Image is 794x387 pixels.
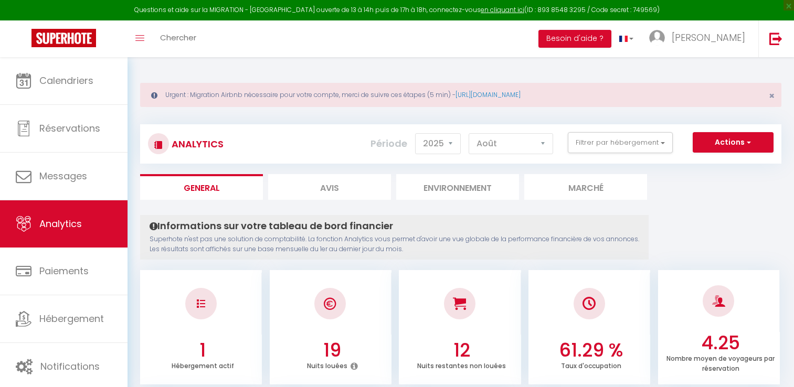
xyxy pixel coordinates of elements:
[268,174,391,200] li: Avis
[169,132,224,156] h3: Analytics
[160,32,196,43] span: Chercher
[481,5,524,14] a: en cliquant ici
[769,91,775,101] button: Close
[769,89,775,102] span: ×
[140,174,263,200] li: General
[39,74,93,87] span: Calendriers
[39,169,87,182] span: Messages
[561,359,621,370] p: Taux d'occupation
[769,32,782,45] img: logout
[39,122,100,135] span: Réservations
[39,312,104,325] span: Hébergement
[39,217,82,230] span: Analytics
[370,132,407,155] label: Période
[672,31,745,44] span: [PERSON_NAME]
[649,30,665,46] img: ...
[39,264,89,277] span: Paiements
[197,299,205,308] img: NO IMAGE
[535,339,648,361] h3: 61.29 %
[172,359,234,370] p: Hébergement actif
[417,359,506,370] p: Nuits restantes non louées
[693,132,774,153] button: Actions
[456,90,521,99] a: [URL][DOMAIN_NAME]
[146,339,260,361] h3: 1
[152,20,204,57] a: Chercher
[396,174,519,200] li: Environnement
[524,174,647,200] li: Marché
[568,132,673,153] button: Filtrer par hébergement
[307,359,347,370] p: Nuits louées
[538,30,611,48] button: Besoin d'aide ?
[150,234,639,254] p: Superhote n'est pas une solution de comptabilité. La fonction Analytics vous permet d'avoir une v...
[150,220,639,232] h4: Informations sur votre tableau de bord financier
[140,83,781,107] div: Urgent : Migration Airbnb nécessaire pour votre compte, merci de suivre ces étapes (5 min) -
[405,339,518,361] h3: 12
[666,352,775,373] p: Nombre moyen de voyageurs par réservation
[276,339,389,361] h3: 19
[31,29,96,47] img: Super Booking
[664,332,777,354] h3: 4.25
[750,343,794,387] iframe: LiveChat chat widget
[40,360,100,373] span: Notifications
[641,20,758,57] a: ... [PERSON_NAME]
